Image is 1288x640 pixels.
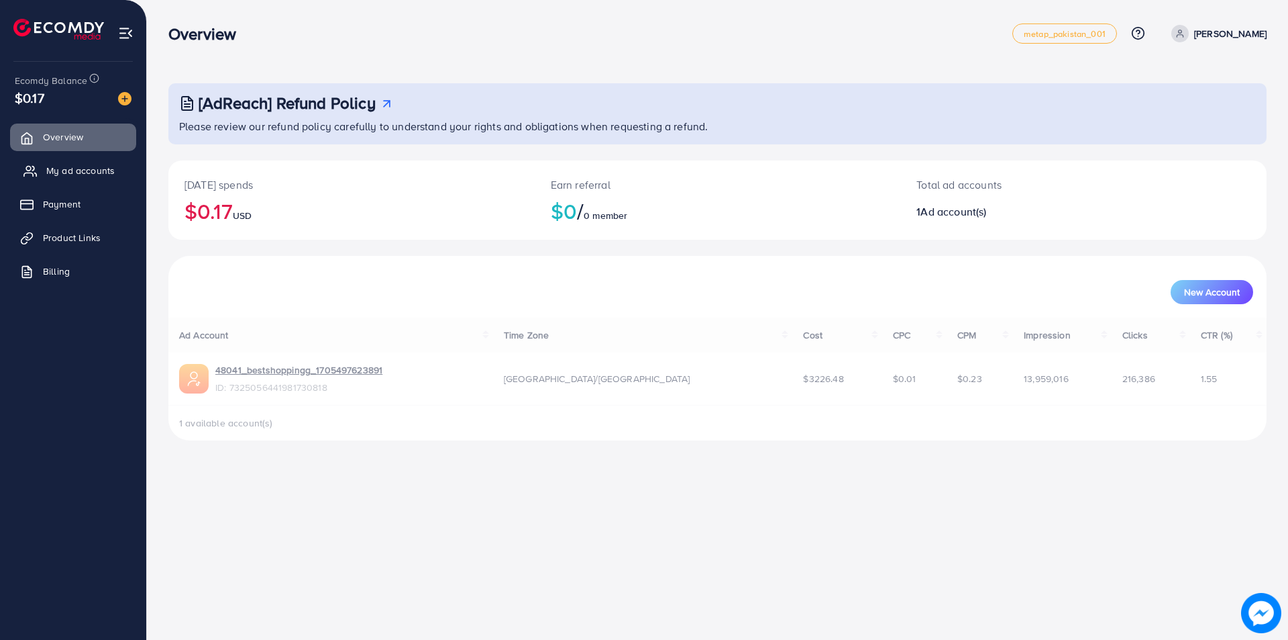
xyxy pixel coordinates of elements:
span: Ecomdy Balance [15,74,87,87]
a: Payment [10,191,136,218]
p: [DATE] spends [184,177,519,193]
a: My ad accounts [10,157,136,184]
a: metap_pakistan_001 [1012,24,1117,44]
img: image [1241,593,1281,633]
span: Overview [43,130,83,144]
a: Overview [10,124,136,150]
button: New Account [1171,280,1253,304]
a: Billing [10,258,136,285]
img: image [118,92,131,105]
p: Please review our refund policy carefully to understand your rights and obligations when requesti... [179,118,1258,134]
h2: $0 [551,198,885,224]
span: 0 member [584,209,627,222]
span: $0.17 [15,88,44,107]
h3: [AdReach] Refund Policy [199,93,376,113]
a: Product Links [10,224,136,251]
span: Ad account(s) [920,204,986,219]
h2: $0.17 [184,198,519,224]
span: Payment [43,197,80,211]
span: Billing [43,265,70,278]
a: [PERSON_NAME] [1166,25,1267,42]
img: menu [118,26,133,41]
p: Earn referral [551,177,885,193]
h2: 1 [916,205,1159,218]
span: / [577,195,584,226]
span: USD [233,209,252,222]
h3: Overview [168,24,247,44]
img: logo [13,19,104,40]
p: [PERSON_NAME] [1194,26,1267,42]
span: Product Links [43,231,101,244]
span: metap_pakistan_001 [1024,30,1106,38]
p: Total ad accounts [916,177,1159,193]
span: New Account [1184,287,1240,297]
span: My ad accounts [46,164,115,177]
